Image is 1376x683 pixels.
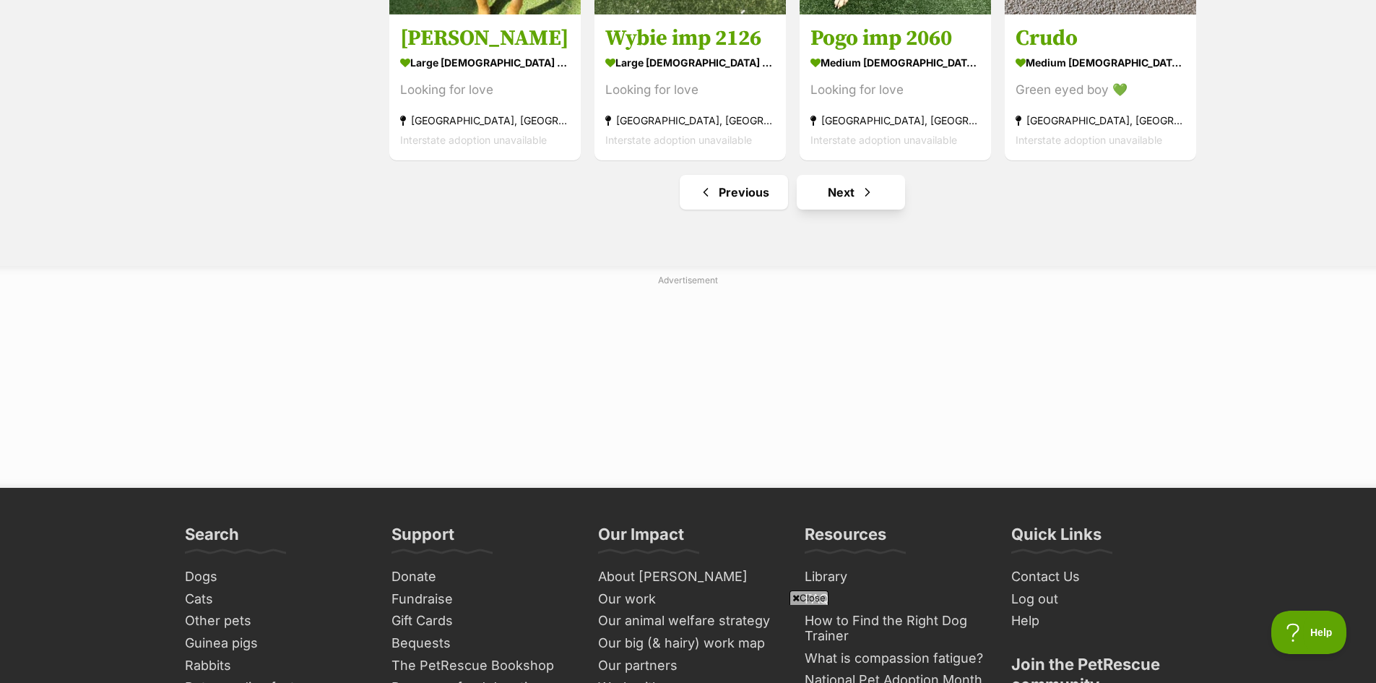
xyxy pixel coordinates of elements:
[400,25,570,52] h3: [PERSON_NAME]
[810,134,957,146] span: Interstate adoption unavailable
[386,566,578,588] a: Donate
[605,25,775,52] h3: Wybie imp 2126
[179,588,371,611] a: Cats
[592,588,784,611] a: Our work
[598,524,684,553] h3: Our Impact
[1016,80,1185,100] div: Green eyed boy 💚
[1005,588,1198,611] a: Log out
[338,611,1039,676] iframe: Advertisement
[799,566,991,588] a: Library
[389,14,581,160] a: [PERSON_NAME] large [DEMOGRAPHIC_DATA] Dog Looking for love [GEOGRAPHIC_DATA], [GEOGRAPHIC_DATA] ...
[799,588,991,611] a: FAQ
[179,655,371,677] a: Rabbits
[1016,134,1162,146] span: Interstate adoption unavailable
[1005,14,1196,160] a: Crudo medium [DEMOGRAPHIC_DATA] Dog Green eyed boy 💚 [GEOGRAPHIC_DATA], [GEOGRAPHIC_DATA] Interst...
[810,80,980,100] div: Looking for love
[400,134,547,146] span: Interstate adoption unavailable
[400,80,570,100] div: Looking for love
[400,111,570,130] div: [GEOGRAPHIC_DATA], [GEOGRAPHIC_DATA]
[1016,25,1185,52] h3: Crudo
[391,524,454,553] h3: Support
[592,566,784,588] a: About [PERSON_NAME]
[805,524,886,553] h3: Resources
[338,293,1039,473] iframe: Advertisement
[594,14,786,160] a: Wybie imp 2126 large [DEMOGRAPHIC_DATA] Dog Looking for love [GEOGRAPHIC_DATA], [GEOGRAPHIC_DATA]...
[797,175,905,210] a: Next page
[800,14,991,160] a: Pogo imp 2060 medium [DEMOGRAPHIC_DATA] Dog Looking for love [GEOGRAPHIC_DATA], [GEOGRAPHIC_DATA]...
[810,111,980,130] div: [GEOGRAPHIC_DATA], [GEOGRAPHIC_DATA]
[1016,52,1185,73] div: medium [DEMOGRAPHIC_DATA] Dog
[1005,610,1198,632] a: Help
[179,610,371,632] a: Other pets
[386,588,578,611] a: Fundraise
[1005,566,1198,588] a: Contact Us
[605,52,775,73] div: large [DEMOGRAPHIC_DATA] Dog
[605,80,775,100] div: Looking for love
[388,175,1198,210] nav: Pagination
[179,632,371,655] a: Guinea pigs
[179,566,371,588] a: Dogs
[605,111,775,130] div: [GEOGRAPHIC_DATA], [GEOGRAPHIC_DATA]
[1016,111,1185,130] div: [GEOGRAPHIC_DATA], [GEOGRAPHIC_DATA]
[680,175,788,210] a: Previous page
[810,52,980,73] div: medium [DEMOGRAPHIC_DATA] Dog
[400,52,570,73] div: large [DEMOGRAPHIC_DATA] Dog
[1271,611,1347,654] iframe: Help Scout Beacon - Open
[605,134,752,146] span: Interstate adoption unavailable
[1011,524,1102,553] h3: Quick Links
[789,590,828,605] span: Close
[810,25,980,52] h3: Pogo imp 2060
[185,524,239,553] h3: Search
